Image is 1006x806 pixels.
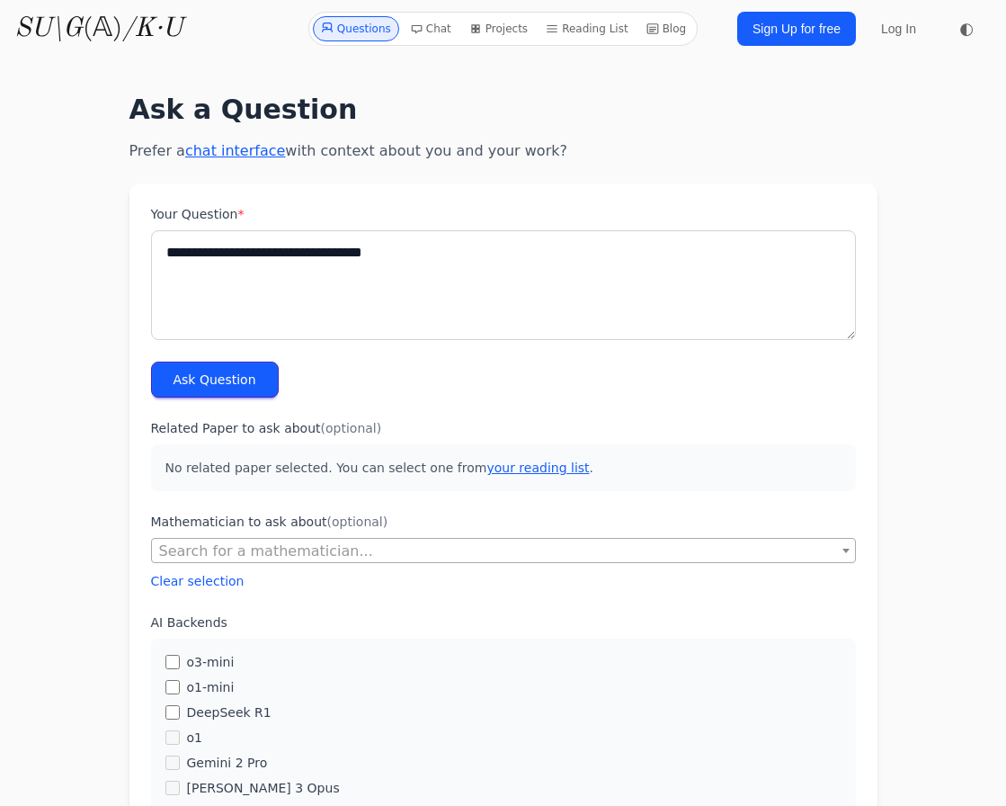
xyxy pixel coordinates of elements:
[151,362,279,398] button: Ask Question
[159,542,373,560] span: Search for a mathematician...
[151,613,856,631] label: AI Backends
[151,572,245,590] button: Clear selection
[539,16,636,41] a: Reading List
[187,754,268,772] label: Gemini 2 Pro
[327,515,388,529] span: (optional)
[151,205,856,223] label: Your Question
[129,94,877,126] h1: Ask a Question
[187,653,235,671] label: o3-mini
[14,13,183,45] a: SU\G(𝔸)/K·U
[486,461,589,475] a: your reading list
[462,16,535,41] a: Projects
[403,16,458,41] a: Chat
[14,15,83,42] i: SU\G
[151,513,856,531] label: Mathematician to ask about
[185,142,285,159] a: chat interface
[151,444,856,491] p: No related paper selected. You can select one from .
[321,421,382,435] span: (optional)
[122,15,183,42] i: /K·U
[152,539,855,564] span: Search for a mathematician...
[187,779,340,797] label: [PERSON_NAME] 3 Opus
[151,538,856,563] span: Search for a mathematician...
[959,21,974,37] span: ◐
[129,140,877,162] p: Prefer a with context about you and your work?
[187,678,235,696] label: o1-mini
[870,13,927,45] a: Log In
[948,11,984,47] button: ◐
[187,703,272,721] label: DeepSeek R1
[639,16,694,41] a: Blog
[187,729,202,747] label: o1
[313,16,399,41] a: Questions
[151,419,856,437] label: Related Paper to ask about
[737,12,856,46] a: Sign Up for free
